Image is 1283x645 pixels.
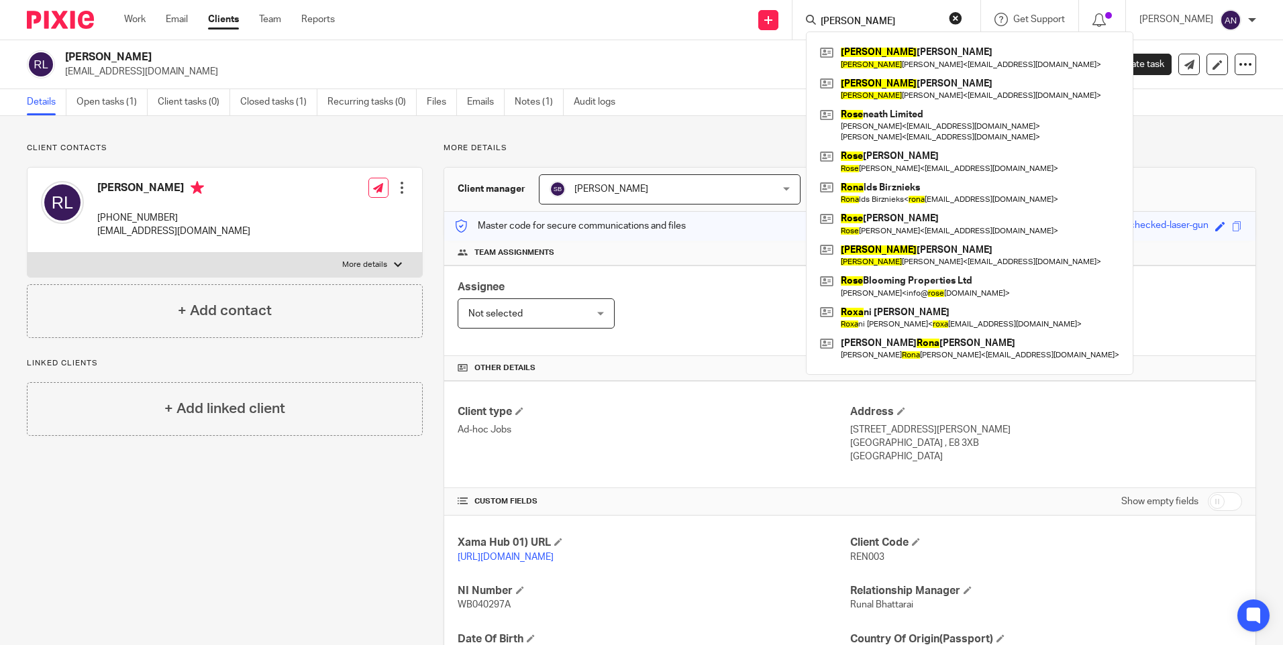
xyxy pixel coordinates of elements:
[327,89,417,115] a: Recurring tasks (0)
[27,11,94,29] img: Pixie
[166,13,188,26] a: Email
[208,13,239,26] a: Clients
[65,50,872,64] h2: [PERSON_NAME]
[474,363,535,373] span: Other details
[574,184,648,194] span: [PERSON_NAME]
[444,143,1256,154] p: More details
[458,600,511,609] span: WB040297A
[474,247,554,258] span: Team assignments
[1060,219,1209,234] div: ferocious-violet-checked-laser-gun
[259,13,281,26] a: Team
[178,300,272,321] h4: + Add contact
[468,309,523,318] span: Not selected
[124,13,146,26] a: Work
[27,143,423,154] p: Client contacts
[850,536,1242,550] h4: Client Code
[1121,495,1198,508] label: Show empty fields
[27,50,55,78] img: svg%3E
[850,600,913,609] span: Runal Bhattarai
[458,405,850,419] h4: Client type
[850,423,1242,436] p: [STREET_ADDRESS][PERSON_NAME]
[1139,13,1213,26] p: [PERSON_NAME]
[458,423,850,436] p: Ad-hoc Jobs
[949,11,962,25] button: Clear
[97,211,250,225] p: [PHONE_NUMBER]
[574,89,625,115] a: Audit logs
[458,536,850,550] h4: Xama Hub 01) URL
[458,584,850,598] h4: NI Number
[458,496,850,507] h4: CUSTOM FIELDS
[27,89,66,115] a: Details
[342,259,387,270] p: More details
[458,552,554,562] a: [URL][DOMAIN_NAME]
[1013,15,1065,24] span: Get Support
[515,89,564,115] a: Notes (1)
[850,450,1242,463] p: [GEOGRAPHIC_DATA]
[27,358,423,369] p: Linked clients
[97,181,250,198] h4: [PERSON_NAME]
[240,89,317,115] a: Closed tasks (1)
[850,405,1242,419] h4: Address
[850,584,1242,598] h4: Relationship Manager
[158,89,230,115] a: Client tasks (0)
[164,398,285,419] h4: + Add linked client
[301,13,335,26] a: Reports
[454,219,686,233] p: Master code for secure communications and files
[191,181,204,194] i: Primary
[850,552,884,562] span: REN003
[1220,9,1241,31] img: svg%3E
[65,65,1074,78] p: [EMAIL_ADDRESS][DOMAIN_NAME]
[458,282,505,292] span: Assignee
[97,225,250,238] p: [EMAIL_ADDRESS][DOMAIN_NAME]
[550,181,566,197] img: svg%3E
[427,89,457,115] a: Files
[819,16,940,28] input: Search
[41,181,84,224] img: svg%3E
[467,89,505,115] a: Emails
[76,89,148,115] a: Open tasks (1)
[850,436,1242,450] p: [GEOGRAPHIC_DATA] , E8 3XB
[458,182,525,196] h3: Client manager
